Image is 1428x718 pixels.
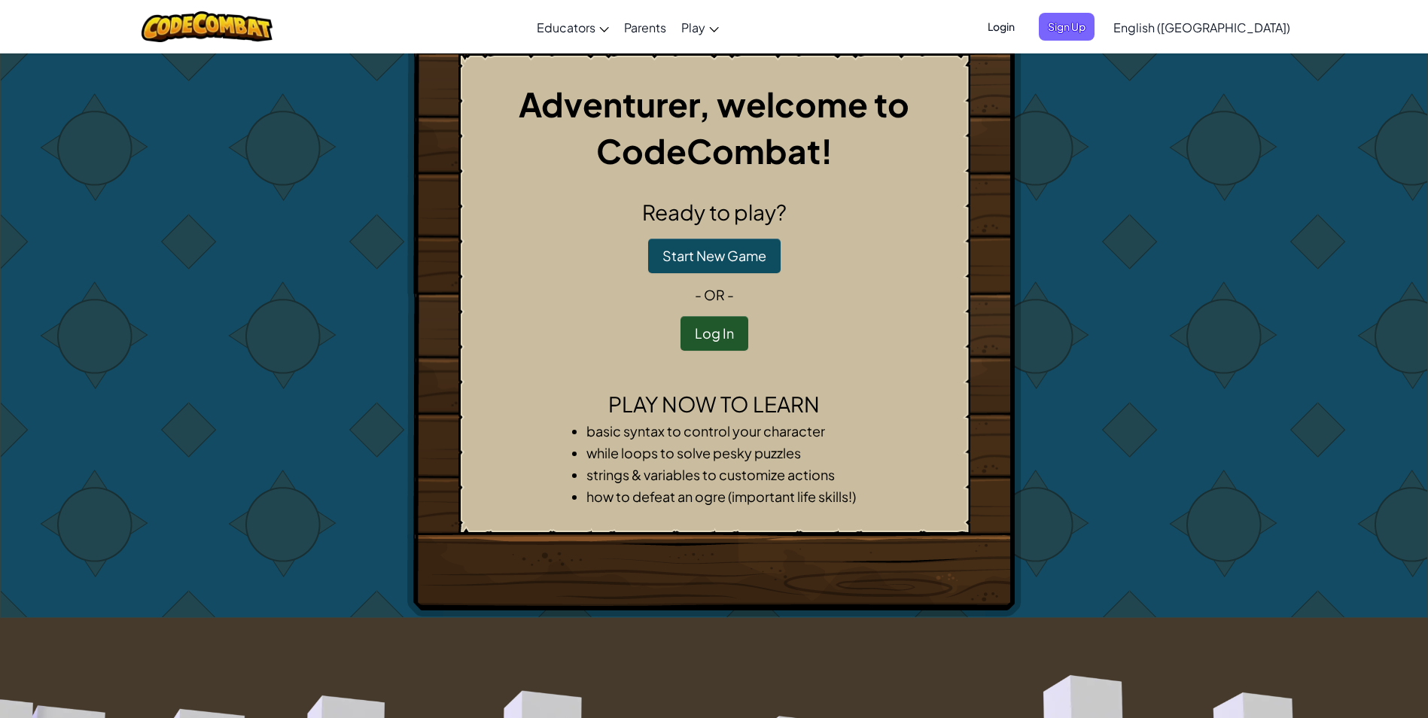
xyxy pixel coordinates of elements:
[1106,7,1298,47] a: English ([GEOGRAPHIC_DATA])
[681,316,748,351] button: Log In
[695,286,704,303] span: -
[1039,13,1095,41] button: Sign Up
[725,286,734,303] span: -
[471,196,958,228] h2: Ready to play?
[979,13,1024,41] button: Login
[586,420,872,442] li: basic syntax to control your character
[586,485,872,507] li: how to defeat an ogre (important life skills!)
[142,11,273,42] img: CodeCombat logo
[617,7,674,47] a: Parents
[681,20,705,35] span: Play
[586,442,872,464] li: while loops to solve pesky puzzles
[529,7,617,47] a: Educators
[648,239,781,273] button: Start New Game
[537,20,595,35] span: Educators
[471,81,958,174] h1: Adventurer, welcome to CodeCombat!
[704,286,725,303] span: or
[1113,20,1290,35] span: English ([GEOGRAPHIC_DATA])
[674,7,726,47] a: Play
[586,464,872,485] li: strings & variables to customize actions
[471,388,958,420] h2: Play now to learn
